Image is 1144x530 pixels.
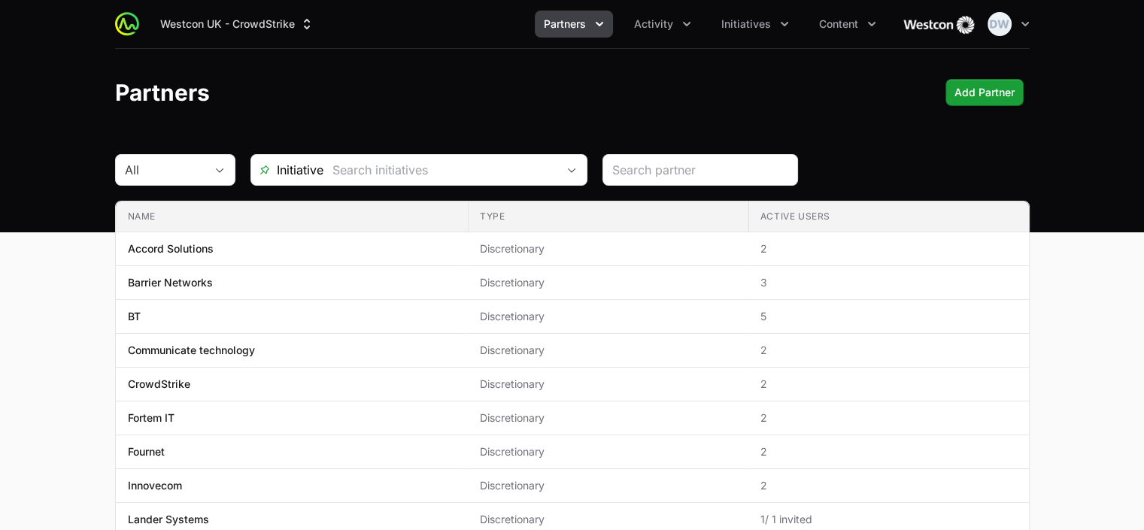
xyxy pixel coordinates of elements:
span: Initiatives [721,17,771,32]
button: Partners [535,11,613,38]
span: 2 [760,478,1017,493]
h1: Partners [115,79,210,106]
button: Initiatives [712,11,798,38]
p: Lander Systems [128,512,209,527]
span: 2 [760,343,1017,358]
span: 2 [760,377,1017,392]
span: 5 [760,309,1017,324]
span: 1 / 1 invited [760,512,1017,527]
span: Discretionary [480,410,736,426]
span: Discretionary [480,377,736,392]
input: Search initiatives [323,155,557,185]
span: 3 [760,275,1017,290]
span: Partners [544,17,586,32]
img: ActivitySource [115,12,139,36]
button: Content [810,11,885,38]
span: Discretionary [480,241,736,256]
th: Active Users [748,201,1029,232]
span: 2 [760,444,1017,459]
div: Open [557,155,587,185]
span: Discretionary [480,275,736,290]
th: Type [468,201,748,232]
th: Name [116,201,468,232]
div: Partners menu [535,11,613,38]
span: 2 [760,241,1017,256]
p: Communicate technology [128,343,255,358]
p: Fournet [128,444,165,459]
span: Content [819,17,858,32]
div: All [125,161,205,179]
p: CrowdStrike [128,377,190,392]
div: Activity menu [625,11,700,38]
img: Dionne Wheeler [988,12,1012,36]
p: Accord Solutions [128,241,214,256]
p: Barrier Networks [128,275,213,290]
span: 2 [760,410,1017,426]
div: Supplier switch menu [151,11,323,38]
button: All [116,155,235,185]
button: Activity [625,11,700,38]
span: Discretionary [480,444,736,459]
p: Innovecom [128,478,182,493]
span: Discretionary [480,343,736,358]
span: Discretionary [480,512,736,527]
p: BT [128,309,141,324]
img: Westcon UK [903,9,976,39]
button: Westcon UK - CrowdStrike [151,11,323,38]
button: Add Partner [945,79,1024,106]
span: Discretionary [480,309,736,324]
span: Initiative [251,161,323,179]
div: Initiatives menu [712,11,798,38]
span: Discretionary [480,478,736,493]
p: Fortem IT [128,410,174,426]
div: Main navigation [139,11,885,38]
input: Search partner [612,161,788,179]
span: Activity [634,17,673,32]
div: Content menu [810,11,885,38]
div: Primary actions [945,79,1024,106]
span: Add Partner [954,83,1015,101]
